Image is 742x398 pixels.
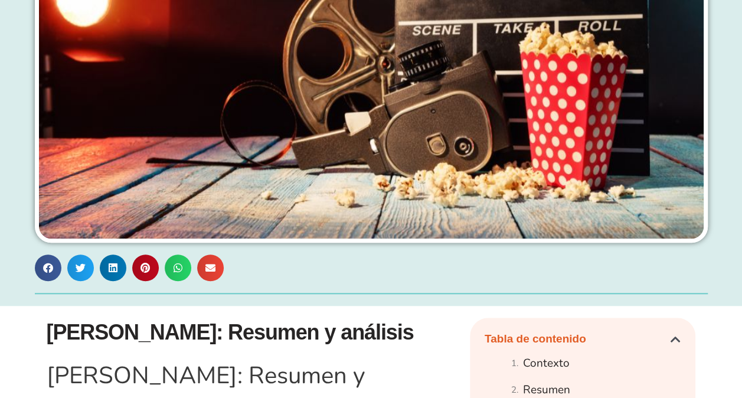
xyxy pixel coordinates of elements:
a: Contexto [523,353,570,374]
iframe: Chat Widget [545,265,742,398]
div: Compartir en correo electrónico [197,255,224,281]
div: Compartir en facebook [35,255,61,281]
div: Widget de chat [545,265,742,398]
div: Compartir en twitter [67,255,94,281]
h4: Tabla de contenido [485,332,671,346]
div: Compartir en linkedin [100,255,126,281]
div: Compartir en whatsapp [165,255,191,281]
div: Compartir en pinterest [132,255,159,281]
h1: [PERSON_NAME]: Resumen y análisis [47,318,458,347]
